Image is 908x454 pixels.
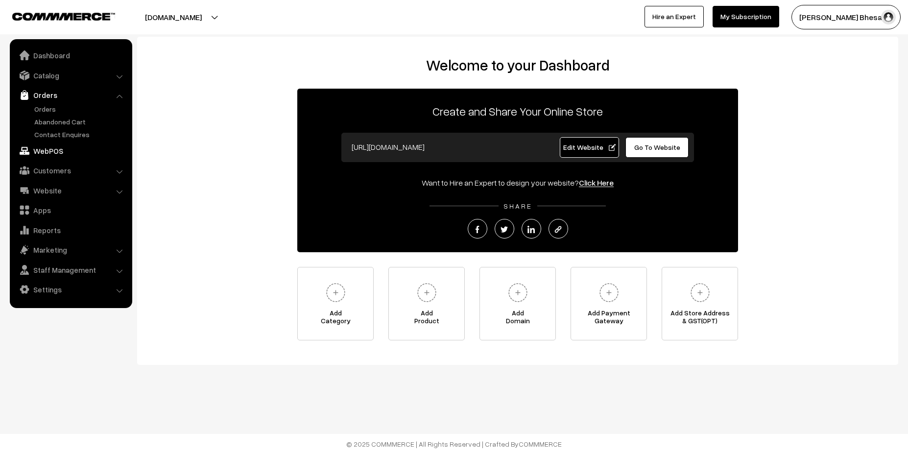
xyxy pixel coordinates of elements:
[12,261,129,279] a: Staff Management
[662,309,738,329] span: Add Store Address & GST(OPT)
[12,13,115,20] img: COMMMERCE
[571,309,646,329] span: Add Payment Gateway
[596,279,622,306] img: plus.svg
[12,182,129,199] a: Website
[662,267,738,340] a: Add Store Address& GST(OPT)
[625,137,689,158] a: Go To Website
[413,279,440,306] img: plus.svg
[297,177,738,189] div: Want to Hire an Expert to design your website?
[12,47,129,64] a: Dashboard
[111,5,236,29] button: [DOMAIN_NAME]
[12,142,129,160] a: WebPOS
[12,221,129,239] a: Reports
[645,6,704,27] a: Hire an Expert
[480,309,555,329] span: Add Domain
[563,143,616,151] span: Edit Website
[479,267,556,340] a: AddDomain
[12,201,129,219] a: Apps
[634,143,680,151] span: Go To Website
[12,281,129,298] a: Settings
[147,56,888,74] h2: Welcome to your Dashboard
[571,267,647,340] a: Add PaymentGateway
[579,178,614,188] a: Click Here
[32,104,129,114] a: Orders
[687,279,714,306] img: plus.svg
[12,10,98,22] a: COMMMERCE
[12,86,129,104] a: Orders
[297,102,738,120] p: Create and Share Your Online Store
[298,309,373,329] span: Add Category
[519,440,562,448] a: COMMMERCE
[560,137,620,158] a: Edit Website
[32,129,129,140] a: Contact Enquires
[32,117,129,127] a: Abandoned Cart
[12,67,129,84] a: Catalog
[389,309,464,329] span: Add Product
[504,279,531,306] img: plus.svg
[12,162,129,179] a: Customers
[713,6,779,27] a: My Subscription
[388,267,465,340] a: AddProduct
[12,241,129,259] a: Marketing
[322,279,349,306] img: plus.svg
[499,202,537,210] span: SHARE
[791,5,901,29] button: [PERSON_NAME] Bhesani…
[881,10,896,24] img: user
[297,267,374,340] a: AddCategory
